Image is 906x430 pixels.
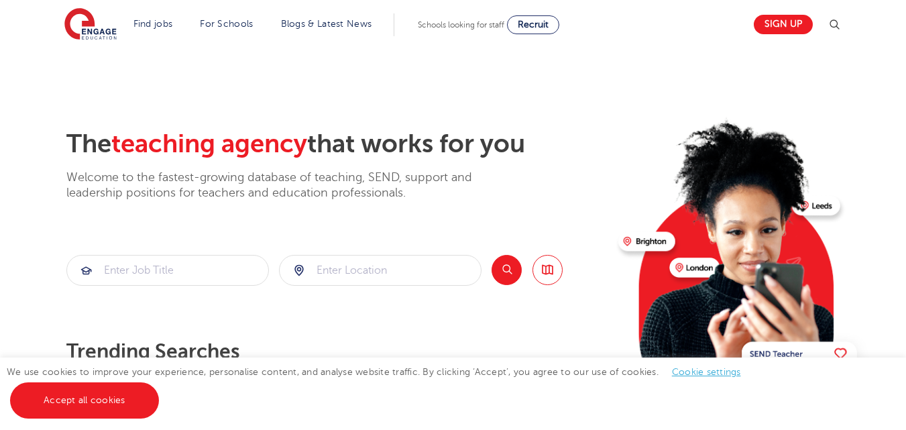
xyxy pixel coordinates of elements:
h2: The that works for you [66,129,608,160]
span: We use cookies to improve your experience, personalise content, and analyse website traffic. By c... [7,367,754,405]
a: For Schools [200,19,253,29]
a: Recruit [507,15,559,34]
p: Welcome to the fastest-growing database of teaching, SEND, support and leadership positions for t... [66,170,509,201]
button: Search [492,255,522,285]
a: Accept all cookies [10,382,159,419]
a: Sign up [754,15,813,34]
img: Engage Education [64,8,117,42]
input: Submit [67,256,268,285]
p: Trending searches [66,339,608,364]
span: teaching agency [111,129,307,158]
input: Submit [280,256,481,285]
a: Find jobs [133,19,173,29]
div: Submit [279,255,482,286]
a: Blogs & Latest News [281,19,372,29]
span: Schools looking for staff [418,20,504,30]
div: Submit [66,255,269,286]
a: Cookie settings [672,367,741,377]
span: Recruit [518,19,549,30]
